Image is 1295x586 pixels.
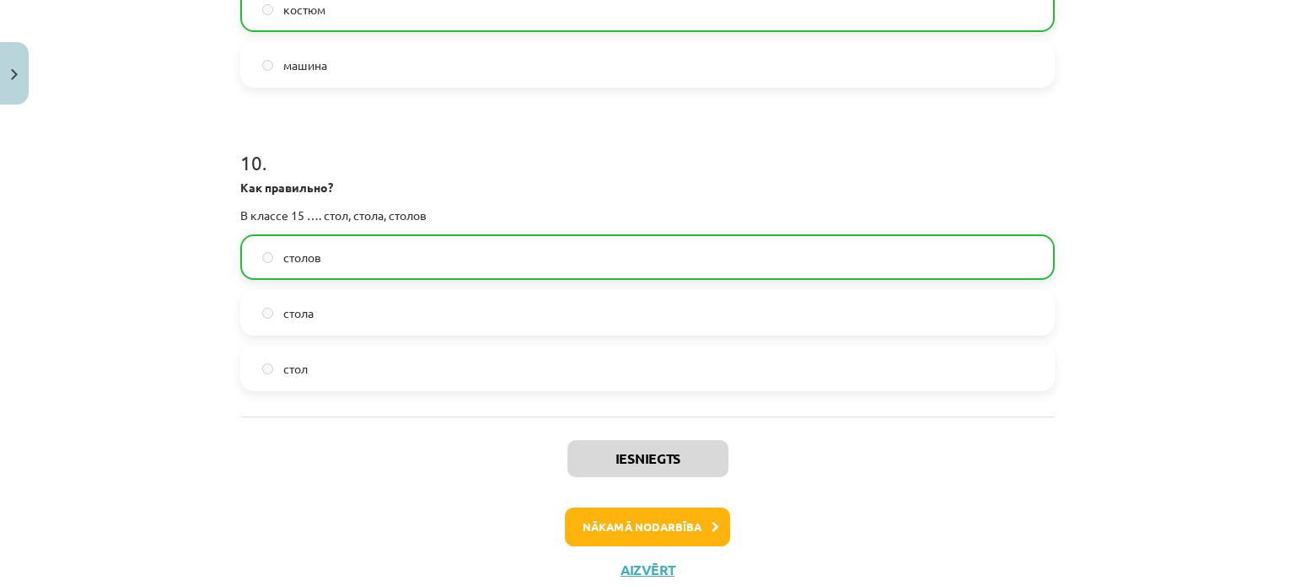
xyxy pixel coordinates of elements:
[283,56,327,74] span: машина
[240,180,333,195] strong: Как правильно?
[283,249,321,266] span: столов
[567,440,728,477] button: Iesniegts
[262,252,273,263] input: столов
[262,363,273,374] input: стол
[262,308,273,319] input: стола
[262,60,273,71] input: машина
[283,1,325,19] span: костюм
[11,69,18,80] img: icon-close-lesson-0947bae3869378f0d4975bcd49f059093ad1ed9edebbc8119c70593378902aed.svg
[262,4,273,15] input: костюм
[240,207,1055,224] p: В классе 15 …. стол, стола, столов
[283,304,314,322] span: стола
[283,360,308,378] span: стол
[240,121,1055,174] h1: 10 .
[615,562,680,578] button: Aizvērt
[565,508,730,546] button: Nākamā nodarbība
